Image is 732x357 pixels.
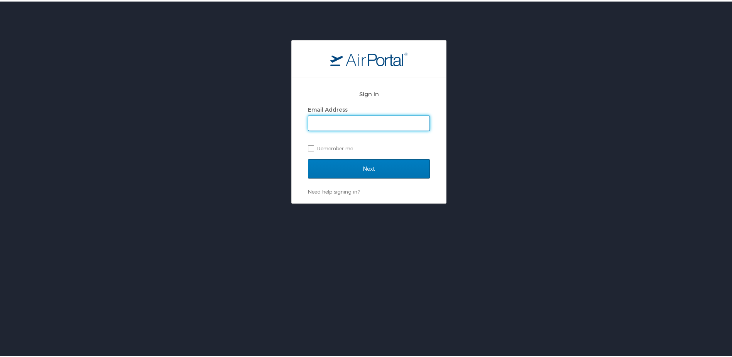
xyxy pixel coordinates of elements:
[308,158,430,177] input: Next
[330,51,407,65] img: logo
[308,88,430,97] h2: Sign In
[308,187,360,193] a: Need help signing in?
[308,141,430,153] label: Remember me
[308,105,348,111] label: Email Address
